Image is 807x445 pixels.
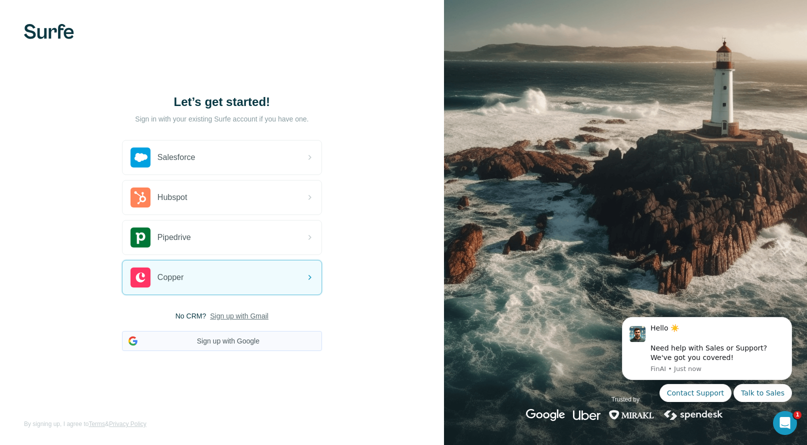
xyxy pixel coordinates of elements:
[210,311,268,321] button: Sign up with Gmail
[607,304,807,440] iframe: Intercom notifications message
[130,267,150,287] img: copper's logo
[130,147,150,167] img: salesforce's logo
[122,94,322,110] h1: Let’s get started!
[157,191,187,203] span: Hubspot
[135,114,308,124] p: Sign in with your existing Surfe account if you have one.
[573,409,600,421] img: uber's logo
[793,411,801,419] span: 1
[109,420,146,427] a: Privacy Policy
[122,331,322,351] button: Sign up with Google
[130,227,150,247] img: pipedrive's logo
[773,411,797,435] iframe: Intercom live chat
[24,24,74,39] img: Surfe's logo
[130,187,150,207] img: hubspot's logo
[157,151,195,163] span: Salesforce
[157,231,191,243] span: Pipedrive
[526,409,565,421] img: google's logo
[157,271,183,283] span: Copper
[24,419,146,428] span: By signing up, I agree to &
[88,420,105,427] a: Terms
[175,311,206,321] span: No CRM?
